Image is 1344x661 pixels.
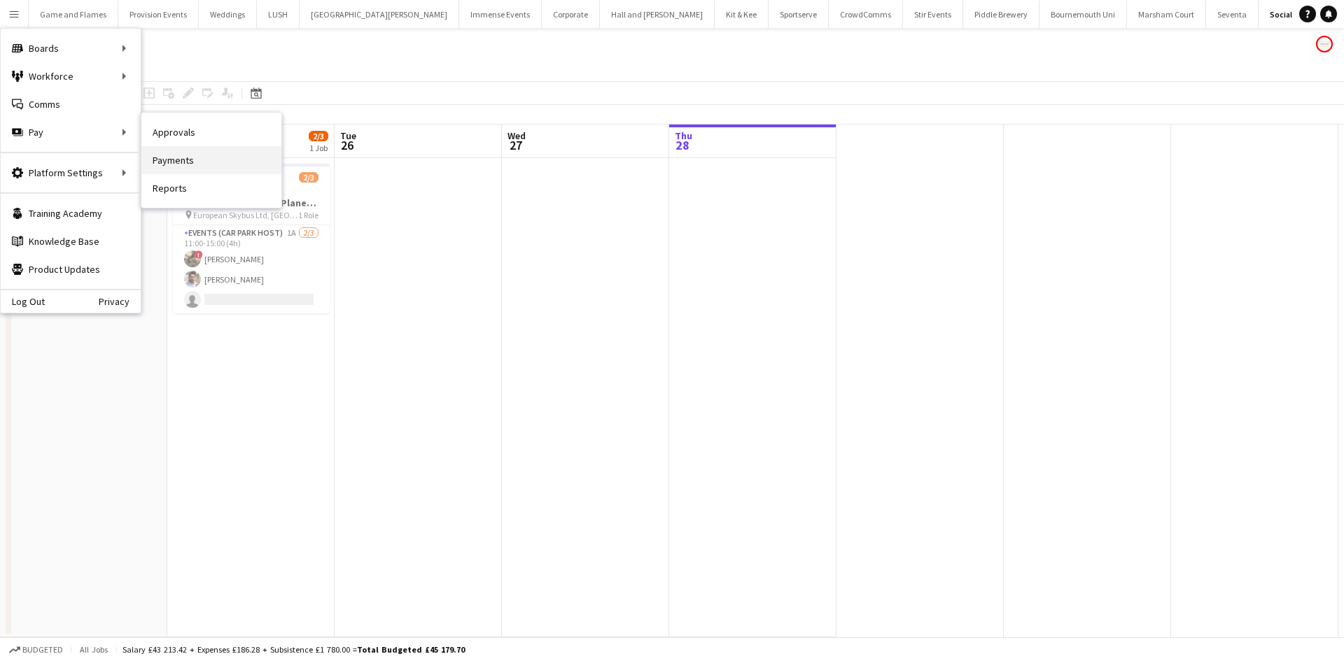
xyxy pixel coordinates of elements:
div: Boards [1,34,141,62]
span: All jobs [77,644,111,655]
button: Corporate [542,1,600,28]
app-user-avatar: Event Temps [1316,36,1333,52]
button: LUSH [257,1,300,28]
button: Bournemouth Uni [1039,1,1127,28]
button: [GEOGRAPHIC_DATA][PERSON_NAME] [300,1,459,28]
div: Platform Settings [1,159,141,187]
a: Approvals [141,118,281,146]
button: Marsham Court [1127,1,1206,28]
span: European Skybus Ltd, [GEOGRAPHIC_DATA], [GEOGRAPHIC_DATA], [GEOGRAPHIC_DATA], [GEOGRAPHIC_DATA] [193,210,298,220]
span: 1 Role [298,210,318,220]
div: 1 Job [309,143,328,153]
span: Total Budgeted £45 179.70 [357,644,465,655]
a: Log Out [1,296,45,307]
button: Social Events [1259,1,1332,28]
div: Salary £43 213.42 + Expenses £186.28 + Subsistence £1 780.00 = [122,644,465,655]
app-job-card: 11:00-15:00 (4h)2/3Event Marshalls - [GEOGRAPHIC_DATA] Plane Pull European Skybus Ltd, [GEOGRAPHI... [173,164,330,313]
button: Immense Events [459,1,542,28]
span: 28 [673,137,692,153]
span: ! [195,250,203,259]
span: Wed [507,129,526,142]
button: Hall and [PERSON_NAME] [600,1,715,28]
button: Weddings [199,1,257,28]
a: Comms [1,90,141,118]
span: Tue [340,129,356,142]
button: Seventa [1206,1,1259,28]
button: Piddle Brewery [963,1,1039,28]
a: Reports [141,174,281,202]
button: Game and Flames [29,1,118,28]
app-card-role: Events (Car Park Host)1A2/311:00-15:00 (4h)![PERSON_NAME][PERSON_NAME] [173,225,330,313]
span: 27 [505,137,526,153]
span: 26 [338,137,356,153]
button: Kit & Kee [715,1,769,28]
a: Payments [141,146,281,174]
button: Stir Events [903,1,963,28]
button: Budgeted [7,642,65,658]
button: CrowdComms [829,1,903,28]
div: Pay [1,118,141,146]
a: Knowledge Base [1,227,141,255]
a: Privacy [99,296,141,307]
span: Budgeted [22,645,63,655]
button: Provision Events [118,1,199,28]
div: Workforce [1,62,141,90]
span: 2/3 [309,131,328,141]
span: Thu [675,129,692,142]
a: Product Updates [1,255,141,283]
button: Sportserve [769,1,829,28]
a: Training Academy [1,199,141,227]
span: 2/3 [299,172,318,183]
